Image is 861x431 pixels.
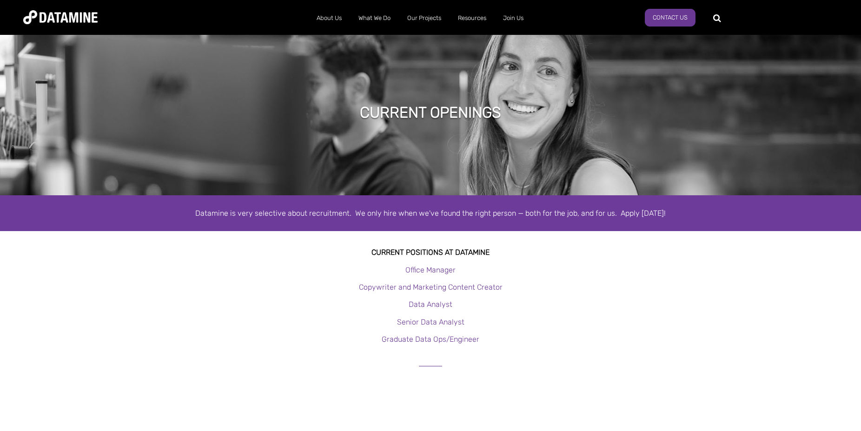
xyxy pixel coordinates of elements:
a: What We Do [350,6,399,30]
a: Copywriter and Marketing Content Creator [359,283,503,292]
strong: Current Positions at datamine [371,248,490,257]
a: Resources [450,6,495,30]
a: Contact Us [645,9,695,27]
a: Join Us [495,6,532,30]
img: Datamine [23,10,98,24]
a: Graduate Data Ops/Engineer [382,335,479,344]
a: Data Analyst [409,300,452,309]
div: Datamine is very selective about recruitment. We only hire when we've found the right person — bo... [166,207,695,219]
h1: Current Openings [360,102,501,123]
a: Senior Data Analyst [397,318,464,326]
a: Our Projects [399,6,450,30]
a: About Us [308,6,350,30]
a: Office Manager [405,265,456,274]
